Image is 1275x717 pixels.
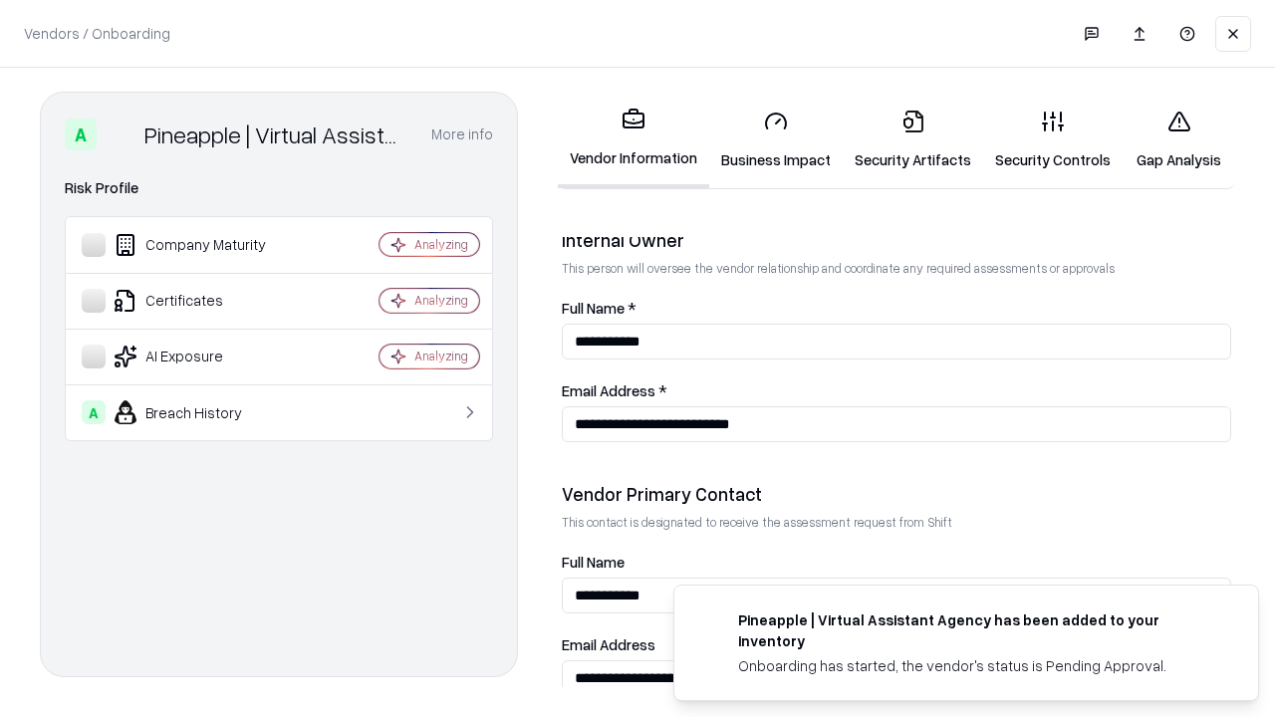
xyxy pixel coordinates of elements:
div: Analyzing [414,236,468,253]
a: Business Impact [709,94,843,186]
button: More info [431,117,493,152]
div: Pineapple | Virtual Assistant Agency [144,119,407,150]
label: Email Address [562,637,1231,652]
div: Vendor Primary Contact [562,482,1231,506]
div: Certificates [82,289,320,313]
a: Gap Analysis [1123,94,1235,186]
div: Internal Owner [562,228,1231,252]
div: Company Maturity [82,233,320,257]
img: Pineapple | Virtual Assistant Agency [105,119,136,150]
div: AI Exposure [82,345,320,368]
a: Security Controls [983,94,1123,186]
p: Vendors / Onboarding [24,23,170,44]
p: This person will oversee the vendor relationship and coordinate any required assessments or appro... [562,260,1231,277]
div: Pineapple | Virtual Assistant Agency has been added to your inventory [738,609,1210,651]
label: Full Name * [562,301,1231,316]
div: A [65,119,97,150]
div: A [82,400,106,424]
label: Full Name [562,555,1231,570]
div: Analyzing [414,348,468,364]
div: Risk Profile [65,176,493,200]
a: Vendor Information [558,92,709,188]
a: Security Artifacts [843,94,983,186]
img: trypineapple.com [698,609,722,633]
div: Analyzing [414,292,468,309]
div: Onboarding has started, the vendor's status is Pending Approval. [738,655,1210,676]
label: Email Address * [562,383,1231,398]
p: This contact is designated to receive the assessment request from Shift [562,514,1231,531]
div: Breach History [82,400,320,424]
